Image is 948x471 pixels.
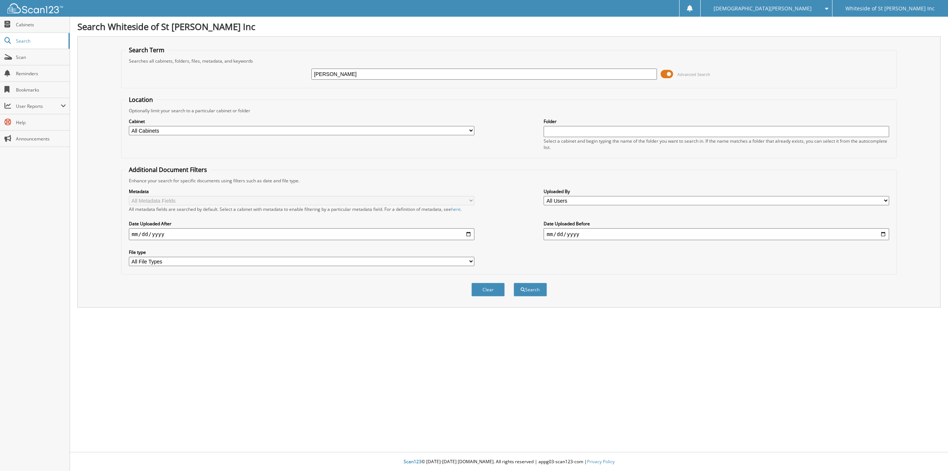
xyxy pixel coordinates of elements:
a: Privacy Policy [587,458,615,465]
label: Metadata [129,188,474,195]
label: Folder [544,118,889,125]
label: Cabinet [129,118,474,125]
span: User Reports [16,103,61,109]
label: Uploaded By [544,188,889,195]
div: © [DATE]-[DATE] [DOMAIN_NAME]. All rights reserved | appg03-scan123-com | [70,453,948,471]
legend: Location [125,96,157,104]
legend: Search Term [125,46,168,54]
input: end [544,228,889,240]
label: Date Uploaded Before [544,220,889,227]
span: [DEMOGRAPHIC_DATA][PERSON_NAME] [714,6,812,11]
button: Clear [471,283,505,296]
span: Bookmarks [16,87,66,93]
label: File type [129,249,474,255]
input: start [129,228,474,240]
span: Reminders [16,70,66,77]
span: Cabinets [16,21,66,28]
div: All metadata fields are searched by default. Select a cabinet with metadata to enable filtering b... [129,206,474,212]
h1: Search Whiteside of St [PERSON_NAME] Inc [77,20,941,33]
a: here [451,206,461,212]
span: Announcements [16,136,66,142]
legend: Additional Document Filters [125,166,211,174]
span: Scan [16,54,66,60]
div: Searches all cabinets, folders, files, metadata, and keywords [125,58,893,64]
label: Date Uploaded After [129,220,474,227]
span: Whiteside of St [PERSON_NAME] Inc [845,6,935,11]
span: Advanced Search [677,72,710,77]
img: scan123-logo-white.svg [7,3,63,13]
span: Scan123 [404,458,421,465]
div: Select a cabinet and begin typing the name of the folder you want to search in. If the name match... [544,138,889,150]
div: Optionally limit your search to a particular cabinet or folder [125,107,893,114]
span: Help [16,119,66,126]
span: Search [16,38,65,44]
button: Search [514,283,547,296]
div: Enhance your search for specific documents using filters such as date and file type. [125,178,893,184]
iframe: Chat Widget [911,435,948,471]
